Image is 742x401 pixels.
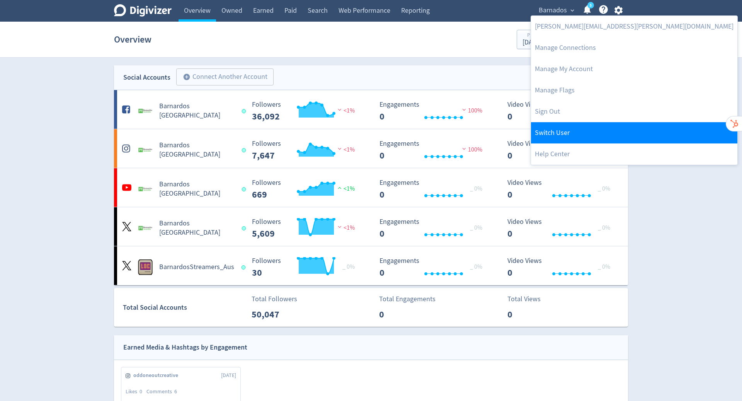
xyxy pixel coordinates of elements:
[531,37,737,58] a: Manage Connections
[531,80,737,101] a: Manage Flags
[531,58,737,80] a: Manage My Account
[531,122,737,143] a: Switch User
[531,16,737,37] a: [PERSON_NAME][EMAIL_ADDRESS][PERSON_NAME][DOMAIN_NAME]
[531,143,737,165] a: Help Center
[531,101,737,122] a: Log out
